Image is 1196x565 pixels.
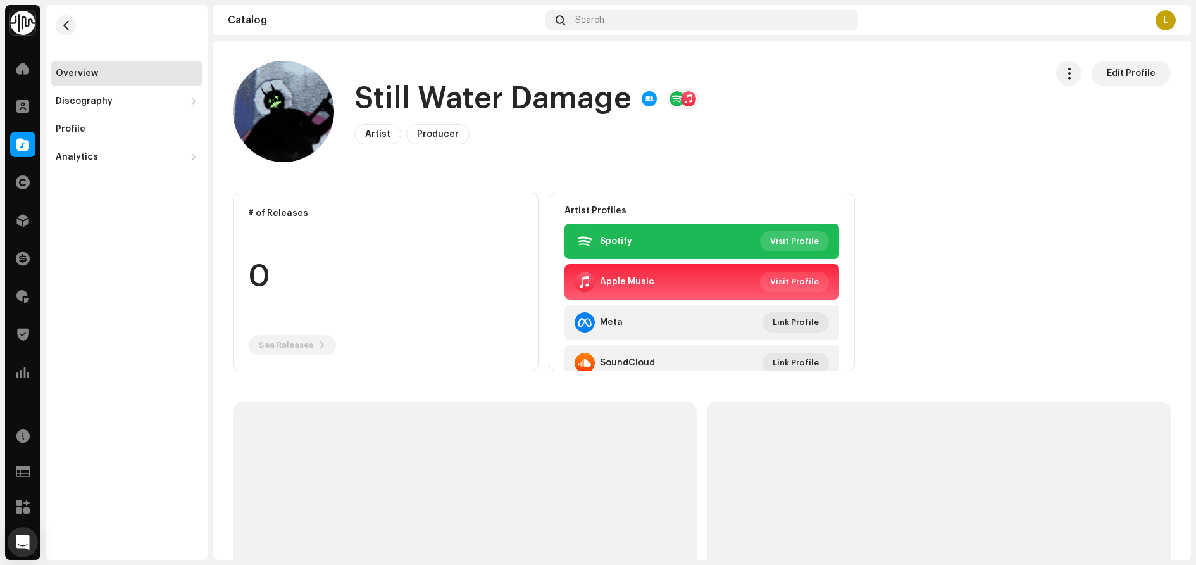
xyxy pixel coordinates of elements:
[56,68,98,79] div: Overview
[56,96,113,106] div: Discography
[760,231,829,251] button: Visit Profile
[233,193,539,371] re-o-card-data: # of Releases
[1092,61,1171,86] button: Edit Profile
[1107,61,1156,86] span: Edit Profile
[575,15,604,25] span: Search
[51,144,202,170] re-m-nav-dropdown: Analytics
[763,312,829,333] button: Link Profile
[51,61,202,86] re-m-nav-item: Overview
[600,358,655,368] div: SoundCloud
[1156,10,1176,30] div: L
[417,130,459,139] span: Producer
[228,15,540,25] div: Catalog
[770,229,819,254] span: Visit Profile
[763,353,829,373] button: Link Profile
[354,79,632,119] h1: Still Water Damage
[56,124,85,134] div: Profile
[8,527,38,557] div: Open Intercom Messenger
[365,130,390,139] span: Artist
[51,89,202,114] re-m-nav-dropdown: Discography
[564,206,626,216] strong: Artist Profiles
[600,277,654,287] div: Apple Music
[773,310,819,335] span: Link Profile
[760,272,829,292] button: Visit Profile
[773,350,819,376] span: Link Profile
[56,152,98,162] div: Analytics
[600,317,623,327] div: Meta
[600,236,632,246] div: Spotify
[51,117,202,142] re-m-nav-item: Profile
[233,61,334,162] img: 96a75f35-4d25-466c-8973-6a2a0cb60332
[10,10,35,35] img: 0f74c21f-6d1c-4dbc-9196-dbddad53419e
[770,269,819,295] span: Visit Profile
